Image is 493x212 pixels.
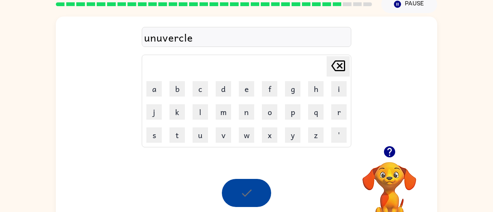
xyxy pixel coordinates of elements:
[216,104,231,120] button: m
[308,104,324,120] button: q
[285,127,300,143] button: y
[169,127,185,143] button: t
[169,104,185,120] button: k
[169,81,185,97] button: b
[146,127,162,143] button: s
[262,104,277,120] button: o
[193,127,208,143] button: u
[331,81,347,97] button: i
[239,81,254,97] button: e
[262,127,277,143] button: x
[193,81,208,97] button: c
[239,127,254,143] button: w
[216,127,231,143] button: v
[216,81,231,97] button: d
[144,29,349,45] div: unuvercle
[285,104,300,120] button: p
[262,81,277,97] button: f
[146,104,162,120] button: j
[331,104,347,120] button: r
[285,81,300,97] button: g
[331,127,347,143] button: '
[193,104,208,120] button: l
[146,81,162,97] button: a
[308,81,324,97] button: h
[239,104,254,120] button: n
[308,127,324,143] button: z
